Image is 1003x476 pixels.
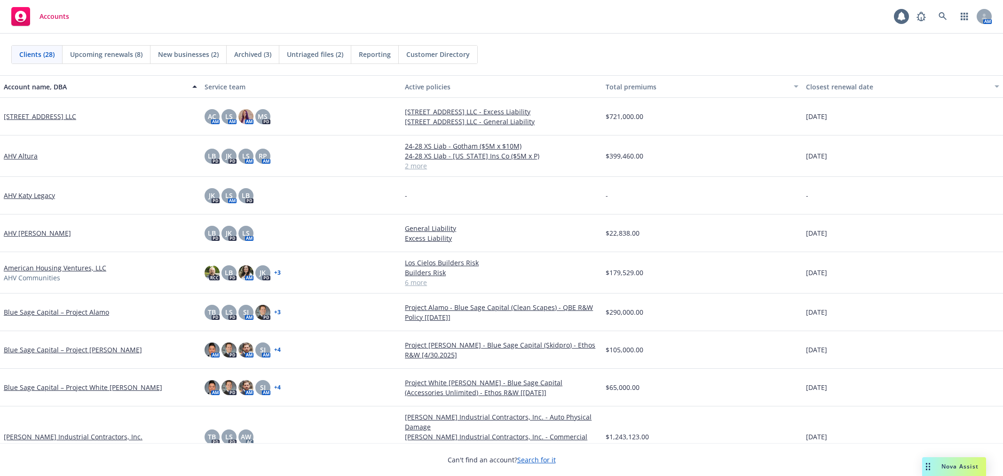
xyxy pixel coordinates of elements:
[208,111,216,121] span: AC
[225,111,233,121] span: LS
[606,111,643,121] span: $721,000.00
[806,268,827,278] span: [DATE]
[802,75,1003,98] button: Closest renewal date
[806,307,827,317] span: [DATE]
[606,228,640,238] span: $22,838.00
[259,151,267,161] span: RP
[4,190,55,200] a: AHV Katy Legacy
[4,345,142,355] a: Blue Sage Capital – Project [PERSON_NAME]
[933,7,952,26] a: Search
[260,382,266,392] span: SJ
[922,457,986,476] button: Nova Assist
[39,13,69,20] span: Accounts
[255,305,270,320] img: photo
[4,382,162,392] a: Blue Sage Capital – Project White [PERSON_NAME]
[242,151,250,161] span: LS
[405,432,598,452] a: [PERSON_NAME] Industrial Contractors, Inc. - Commercial Property
[405,258,598,268] a: Los Cielos Builders Risk
[806,190,808,200] span: -
[225,307,233,317] span: LS
[208,151,216,161] span: LB
[922,457,934,476] div: Drag to move
[242,190,250,200] span: LB
[238,342,253,357] img: photo
[208,307,216,317] span: TB
[225,268,233,278] span: LB
[405,161,598,171] a: 2 more
[260,268,266,278] span: JK
[806,111,827,121] span: [DATE]
[4,432,142,442] a: [PERSON_NAME] Industrial Contractors, Inc.
[405,223,598,233] a: General Liability
[4,273,60,283] span: AHV Communities
[405,107,598,117] a: [STREET_ADDRESS] LLC - Excess Liability
[448,455,556,465] span: Can't find an account?
[241,432,251,442] span: AW
[225,432,233,442] span: LS
[4,111,76,121] a: [STREET_ADDRESS] LLC
[806,345,827,355] span: [DATE]
[238,109,253,124] img: photo
[606,382,640,392] span: $65,000.00
[405,82,598,92] div: Active policies
[405,302,598,322] a: Project Alamo - Blue Sage Capital (Clean Scapes) - QBE R&W Policy [[DATE]]
[205,380,220,395] img: photo
[274,270,281,276] a: + 3
[405,117,598,127] a: [STREET_ADDRESS] LLC - General Liability
[606,268,643,278] span: $179,529.00
[806,228,827,238] span: [DATE]
[238,265,253,280] img: photo
[274,347,281,353] a: + 4
[606,307,643,317] span: $290,000.00
[274,309,281,315] a: + 3
[221,380,237,395] img: photo
[201,75,402,98] button: Service team
[205,82,398,92] div: Service team
[238,380,253,395] img: photo
[405,340,598,360] a: Project [PERSON_NAME] - Blue Sage Capital (Skidpro) - Ethos R&W [4/30.2025]
[405,268,598,278] a: Builders Risk
[405,233,598,243] a: Excess Liability
[158,49,219,59] span: New businesses (2)
[209,190,215,200] span: JK
[405,190,407,200] span: -
[4,307,109,317] a: Blue Sage Capital – Project Alamo
[258,111,268,121] span: MS
[260,345,266,355] span: SJ
[221,342,237,357] img: photo
[234,49,271,59] span: Archived (3)
[405,151,598,161] a: 24-28 XS LIab - [US_STATE] Ins Co ($5M x P)
[243,307,249,317] span: SJ
[401,75,602,98] button: Active policies
[806,432,827,442] span: [DATE]
[806,382,827,392] span: [DATE]
[208,228,216,238] span: LB
[602,75,803,98] button: Total premiums
[606,345,643,355] span: $105,000.00
[606,151,643,161] span: $399,460.00
[287,49,343,59] span: Untriaged files (2)
[912,7,931,26] a: Report a Bug
[806,82,989,92] div: Closest renewal date
[4,151,38,161] a: AHV Altura
[4,263,106,273] a: American Housing Ventures, LLC
[274,385,281,390] a: + 4
[359,49,391,59] span: Reporting
[606,190,608,200] span: -
[405,412,598,432] a: [PERSON_NAME] Industrial Contractors, Inc. - Auto Physical Damage
[4,82,187,92] div: Account name, DBA
[405,141,598,151] a: 24-28 XS Liab - Gotham ($5M x $10M)
[606,82,789,92] div: Total premiums
[405,378,598,397] a: Project White [PERSON_NAME] - Blue Sage Capital (Accessories Unlimited) - Ethos R&W [[DATE]]
[19,49,55,59] span: Clients (28)
[225,190,233,200] span: LS
[806,151,827,161] span: [DATE]
[226,151,232,161] span: JK
[70,49,142,59] span: Upcoming renewals (8)
[941,462,979,470] span: Nova Assist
